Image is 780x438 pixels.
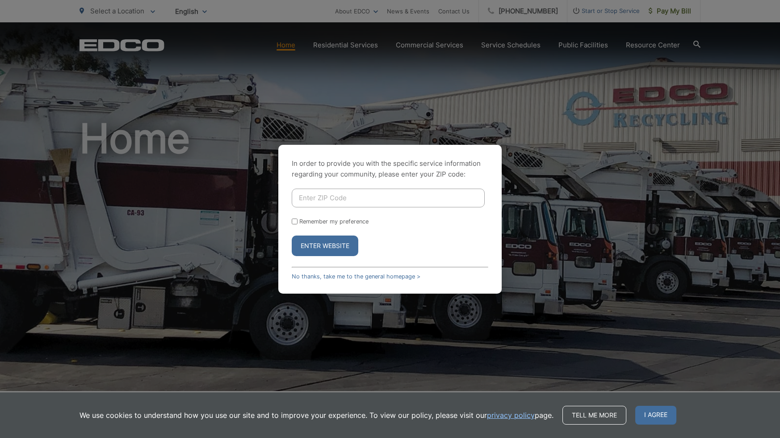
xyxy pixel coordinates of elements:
a: Tell me more [562,406,626,425]
p: In order to provide you with the specific service information regarding your community, please en... [292,158,488,180]
p: We use cookies to understand how you use our site and to improve your experience. To view our pol... [80,410,554,421]
button: Enter Website [292,236,358,256]
a: privacy policy [487,410,535,421]
input: Enter ZIP Code [292,189,485,207]
a: No thanks, take me to the general homepage > [292,273,420,280]
label: Remember my preference [299,218,369,225]
span: I agree [635,406,676,425]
